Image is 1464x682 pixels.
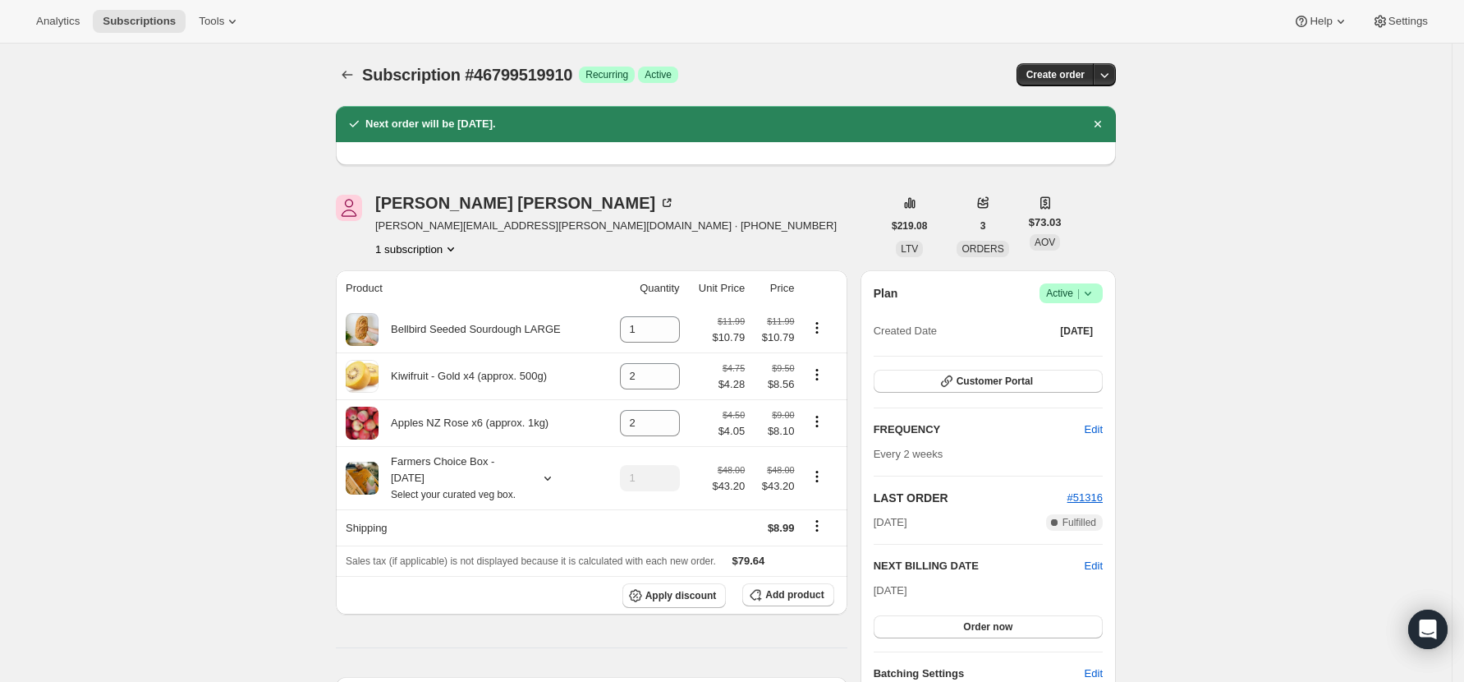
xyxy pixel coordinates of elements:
[901,243,918,255] span: LTV
[961,243,1003,255] span: ORDERS
[379,454,526,503] div: Farmers Choice Box - [DATE]
[1283,10,1358,33] button: Help
[1017,63,1095,86] button: Create order
[336,270,603,306] th: Product
[892,219,927,233] span: $219.08
[882,214,937,237] button: $219.08
[1085,558,1103,574] button: Edit
[1029,214,1062,231] span: $73.03
[804,412,830,431] button: Product actions
[804,517,830,535] button: Shipping actions
[712,478,745,495] span: $43.20
[874,422,1085,438] h2: FREQUENCY
[1362,10,1438,33] button: Settings
[718,465,745,475] small: $48.00
[645,589,717,602] span: Apply discount
[971,214,996,237] button: 3
[1060,325,1093,338] span: [DATE]
[1062,516,1096,529] span: Fulfilled
[375,195,675,211] div: [PERSON_NAME] [PERSON_NAME]
[1077,287,1080,300] span: |
[346,555,716,567] span: Sales tax (if applicable) is not displayed because it is calculated with each new order.
[804,319,830,337] button: Product actions
[336,195,362,221] span: Josephine Sutton
[718,316,745,326] small: $11.99
[874,584,907,597] span: [DATE]
[336,63,359,86] button: Subscriptions
[767,316,794,326] small: $11.99
[874,615,1103,638] button: Order now
[199,15,224,28] span: Tools
[103,15,176,28] span: Subscriptions
[980,219,986,233] span: 3
[622,583,727,608] button: Apply discount
[742,583,833,606] button: Add product
[1388,15,1428,28] span: Settings
[336,509,603,546] th: Shipping
[804,468,830,486] button: Product actions
[346,407,379,440] img: product img
[750,270,799,306] th: Price
[1067,491,1103,504] a: #51316
[1086,113,1109,136] button: Dismiss notification
[804,366,830,384] button: Product actions
[685,270,750,306] th: Unit Price
[362,66,572,84] span: Subscription #46799519910
[36,15,80,28] span: Analytics
[346,313,379,346] img: product img
[765,588,824,601] span: Add product
[1408,610,1448,649] div: Open Intercom Messenger
[346,462,379,495] img: product img
[603,270,685,306] th: Quantity
[772,363,794,373] small: $9.50
[957,375,1033,388] span: Customer Portal
[874,285,898,302] h2: Plan
[712,329,745,346] span: $10.79
[718,423,746,440] span: $4.05
[755,376,794,393] span: $8.56
[93,10,186,33] button: Subscriptions
[1035,237,1055,248] span: AOV
[772,410,794,420] small: $9.00
[1075,417,1113,443] button: Edit
[755,423,794,440] span: $8.10
[375,241,459,257] button: Product actions
[874,490,1067,506] h2: LAST ORDER
[1067,490,1103,506] button: #51316
[1310,15,1332,28] span: Help
[1085,666,1103,682] span: Edit
[767,465,794,475] small: $48.00
[585,68,628,81] span: Recurring
[874,666,1085,682] h6: Batching Settings
[391,489,516,500] small: Select your curated veg box.
[379,368,547,385] div: Kiwifruit - Gold x4 (approx. 500g)
[874,370,1103,393] button: Customer Portal
[379,321,561,338] div: Bellbird Seeded Sourdough LARGE
[1026,68,1085,81] span: Create order
[189,10,250,33] button: Tools
[732,555,765,567] span: $79.64
[26,10,89,33] button: Analytics
[379,415,548,431] div: Apples NZ Rose x6 (approx. 1kg)
[645,68,672,81] span: Active
[755,478,794,495] span: $43.20
[874,558,1085,574] h2: NEXT BILLING DATE
[1046,285,1096,302] span: Active
[346,360,379,393] img: product img
[723,363,745,373] small: $4.75
[718,376,746,393] span: $4.28
[874,448,943,460] span: Every 2 weeks
[874,323,937,339] span: Created Date
[1085,422,1103,438] span: Edit
[365,116,496,132] h2: Next order will be [DATE].
[768,522,795,534] span: $8.99
[874,514,907,531] span: [DATE]
[375,218,837,234] span: [PERSON_NAME][EMAIL_ADDRESS][PERSON_NAME][DOMAIN_NAME] · [PHONE_NUMBER]
[755,329,794,346] span: $10.79
[1050,320,1103,343] button: [DATE]
[963,620,1012,634] span: Order now
[723,410,745,420] small: $4.50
